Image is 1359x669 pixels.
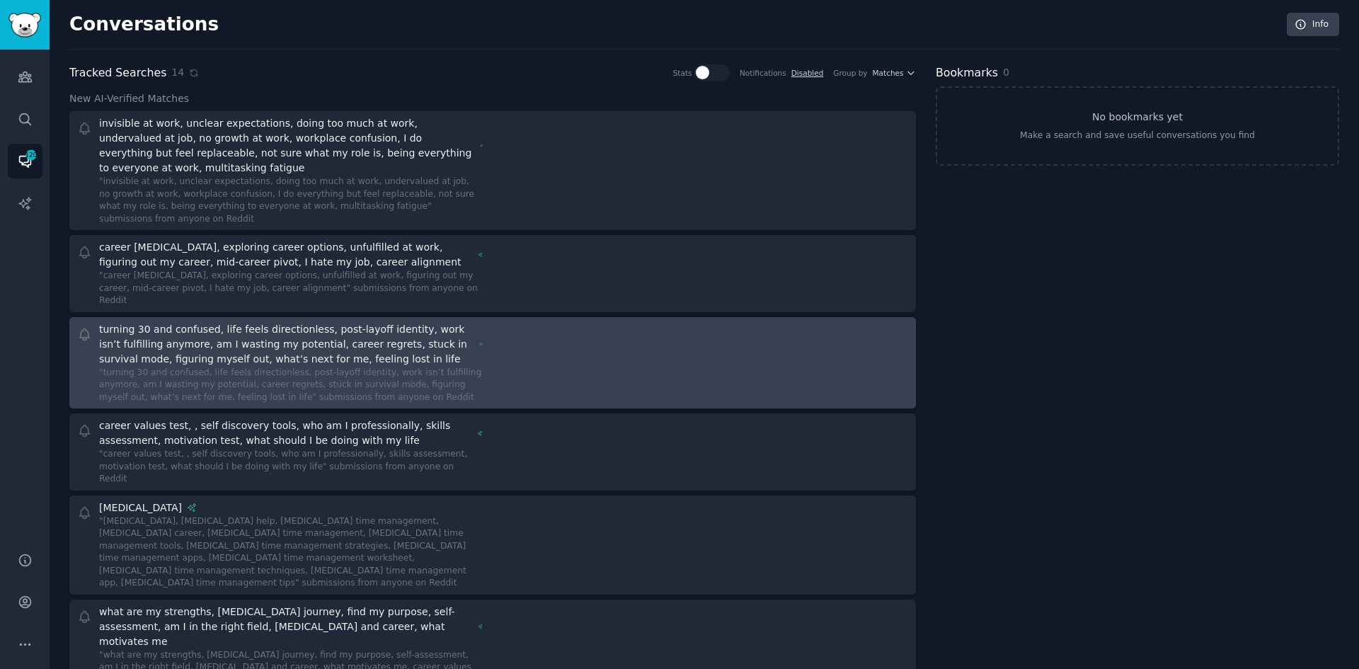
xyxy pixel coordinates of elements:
div: turning 30 and confused, life feels directionless, post-layoff identity, work isn’t fulfilling an... [99,322,474,367]
h2: Bookmarks [936,64,998,82]
div: invisible at work, unclear expectations, doing too much at work, undervalued at job, no growth at... [99,116,475,176]
h3: No bookmarks yet [1092,110,1183,125]
span: 120 [25,150,38,160]
div: [MEDICAL_DATA] [99,501,182,515]
a: [MEDICAL_DATA]"[MEDICAL_DATA], [MEDICAL_DATA] help, [MEDICAL_DATA] time management, [MEDICAL_DATA... [69,496,916,595]
a: career values test, , self discovery tools, who am I professionally, skills assessment, motivatio... [69,413,916,491]
div: Make a search and save useful conversations you find [1020,130,1255,142]
span: New AI-Verified Matches [69,91,189,106]
a: Disabled [791,69,824,77]
a: Info [1287,13,1339,37]
div: "invisible at work, unclear expectations, doing too much at work, undervalued at job, no growth a... [99,176,483,225]
span: Matches [873,68,904,78]
div: career [MEDICAL_DATA], exploring career options, unfulfilled at work, figuring out my career, mid... [99,240,473,270]
h2: Tracked Searches [69,64,166,82]
h2: Conversations [69,13,219,36]
span: 14 [171,65,184,80]
div: Notifications [740,68,786,78]
div: what are my strengths, [MEDICAL_DATA] journey, find my purpose, self-assessment, am I in the righ... [99,605,473,649]
div: "turning 30 and confused, life feels directionless, post-layoff identity, work isn’t fulfilling a... [99,367,483,404]
button: Matches [873,68,916,78]
div: "[MEDICAL_DATA], [MEDICAL_DATA] help, [MEDICAL_DATA] time management, [MEDICAL_DATA] career, [MED... [99,515,483,590]
div: "career [MEDICAL_DATA], exploring career options, unfulfilled at work, figuring out my career, mi... [99,270,483,307]
a: 120 [8,144,42,178]
a: turning 30 and confused, life feels directionless, post-layoff identity, work isn’t fulfilling an... [69,317,916,409]
a: invisible at work, unclear expectations, doing too much at work, undervalued at job, no growth at... [69,111,916,230]
a: career [MEDICAL_DATA], exploring career options, unfulfilled at work, figuring out my career, mid... [69,235,916,312]
span: 0 [1003,67,1009,78]
a: No bookmarks yetMake a search and save useful conversations you find [936,86,1339,166]
div: career values test, , self discovery tools, who am I professionally, skills assessment, motivatio... [99,418,472,448]
div: "career values test, , self discovery tools, who am I professionally, skills assessment, motivati... [99,448,483,486]
img: GummySearch logo [8,13,41,38]
div: Stats [673,68,692,78]
div: Group by [833,68,867,78]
